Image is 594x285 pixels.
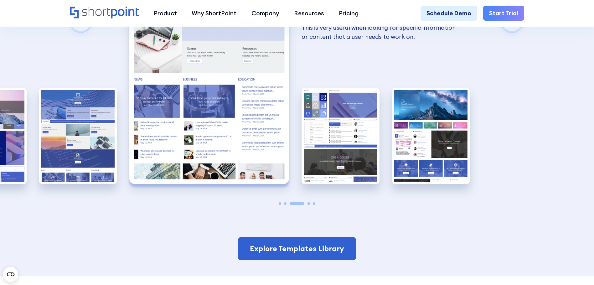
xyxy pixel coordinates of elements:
[313,202,315,205] span: Go to slide 5
[332,6,366,20] a: Pricing
[39,88,117,184] div: 2 / 5
[184,6,244,20] a: Why ShortPoint
[302,88,380,184] div: 4 / 5
[3,267,18,282] button: Open CMP widget
[251,9,279,18] div: Company
[481,212,594,285] iframe: Chat Widget
[287,6,331,20] a: Resources
[483,6,524,20] a: Start Trial
[70,7,139,19] a: Home
[39,88,117,184] img: Best SharePoint Intranet Sites
[339,9,359,18] div: Pricing
[392,88,470,184] div: 5 / 5
[302,88,380,184] img: Best SharePoint Intranet Examples
[290,202,304,205] span: Go to slide 3
[146,6,184,20] a: Product
[421,6,477,20] a: Schedule Demo
[154,9,177,18] div: Product
[238,237,356,260] a: Explore Templates Library
[279,202,281,205] span: Go to slide 1
[294,9,324,18] div: Resources
[307,202,310,205] span: Go to slide 4
[392,88,470,184] img: Best SharePoint Intranet Site Designs
[284,202,287,205] span: Go to slide 2
[192,9,236,18] div: Why ShortPoint
[244,6,287,20] a: Company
